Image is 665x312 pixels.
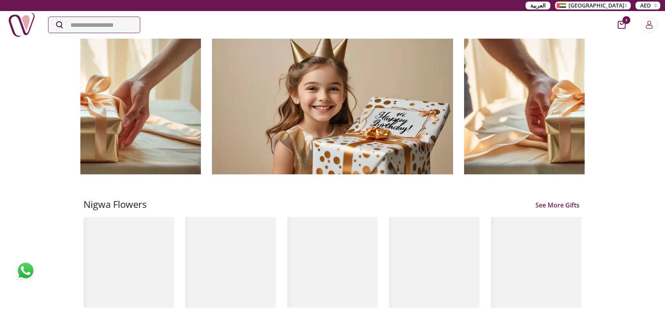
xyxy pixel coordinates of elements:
[641,17,657,33] button: Login
[568,2,624,9] span: [GEOGRAPHIC_DATA]
[533,200,581,210] a: See More Gifts
[555,2,631,9] button: [GEOGRAPHIC_DATA]
[622,16,630,24] span: 1
[618,21,626,29] button: cart-button
[530,2,546,9] span: العربية
[8,11,35,39] img: Nigwa-uae-gifts
[635,2,660,9] button: AED
[48,17,140,33] input: Search
[16,261,35,280] img: whatsapp
[557,3,566,8] img: Arabic_dztd3n.png
[84,198,147,211] h2: Nigwa Flowers
[640,2,651,9] span: AED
